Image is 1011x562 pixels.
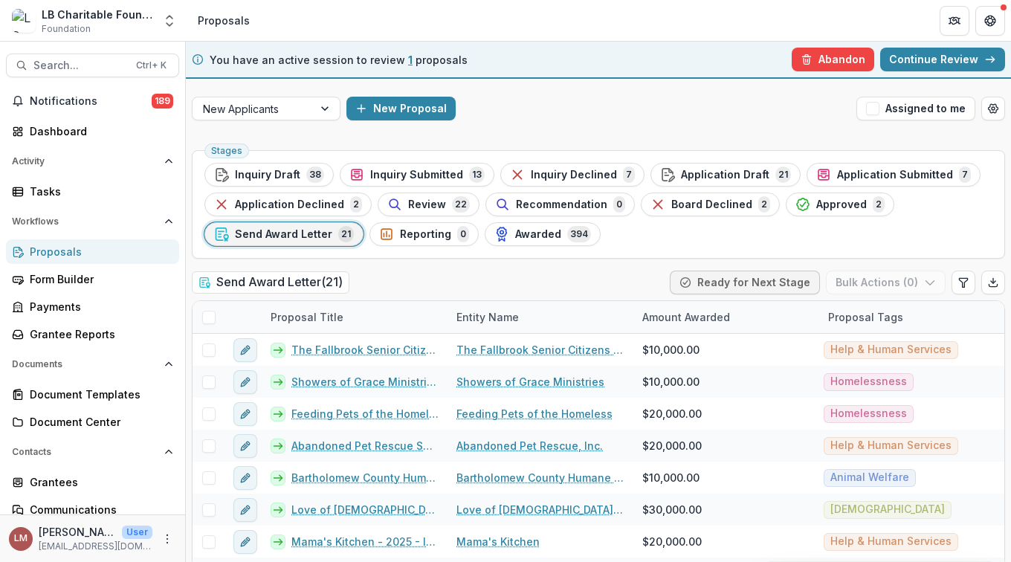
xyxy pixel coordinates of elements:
span: 2 [350,196,362,213]
button: Open Contacts [6,440,179,464]
span: 2 [873,196,885,213]
button: Abandon [792,48,874,71]
h2: Send Award Letter ( 21 ) [192,271,349,293]
span: 7 [623,167,635,183]
button: Open Documents [6,352,179,376]
div: Loida Mendoza [14,534,28,543]
button: edit [233,466,257,490]
a: Love of [DEMOGRAPHIC_DATA] [[DEMOGRAPHIC_DATA]] Fellowship - 2025 - Grant Funding Request Require... [291,502,439,517]
button: Application Draft21 [650,163,801,187]
div: Dashboard [30,123,167,139]
a: Continue Review [880,48,1005,71]
span: $20,000.00 [642,534,702,549]
button: More [158,530,176,548]
button: Review22 [378,193,479,216]
img: LB Charitable Foundation [12,9,36,33]
a: Feeding Pets of the Homeless [456,406,613,421]
div: Payments [30,299,167,314]
span: 394 [567,226,591,242]
button: Open table manager [981,97,1005,120]
span: 22 [452,196,470,213]
a: Bartholomew County Humane Society - 2025 - Grant Funding Request Requirements and Questionnaires [291,470,439,485]
span: Application Draft [681,169,769,181]
div: Amount Awarded [633,301,819,333]
span: Inquiry Draft [235,169,300,181]
div: Entity Name [448,309,528,325]
div: Proposal Tags [819,301,1005,333]
span: Activity [12,156,158,167]
a: Document Templates [6,382,179,407]
button: Search... [6,54,179,77]
button: Assigned to me [856,97,975,120]
button: edit [233,498,257,522]
span: 21 [338,226,354,242]
button: Application Submitted7 [807,163,981,187]
button: Export table data [981,271,1005,294]
button: Partners [940,6,969,36]
button: Board Declined2 [641,193,780,216]
span: 189 [152,94,173,109]
a: Abandoned Pet Rescue Support - 2025 - Grant Funding Request Requirements and Questionnaires [291,438,439,453]
div: Form Builder [30,271,167,287]
span: Application Submitted [837,169,953,181]
span: $10,000.00 [642,342,700,358]
p: [EMAIL_ADDRESS][DOMAIN_NAME] [39,540,152,553]
div: Amount Awarded [633,309,739,325]
span: Approved [816,198,867,211]
span: Inquiry Declined [531,169,617,181]
span: Documents [12,359,158,369]
div: Proposals [198,13,250,28]
a: Communications [6,497,179,522]
span: Search... [33,59,127,72]
button: edit [233,370,257,394]
div: Document Center [30,414,167,430]
a: Proposals [6,239,179,264]
span: Awarded [515,228,561,241]
a: Showers of Grace Ministries - 2025 - Inquiry Form [291,374,439,390]
button: Bulk Actions (0) [826,271,946,294]
span: $30,000.00 [642,502,702,517]
span: Recommendation [516,198,607,211]
div: Entity Name [448,301,633,333]
button: Send Award Letter21 [204,222,364,246]
a: Showers of Grace Ministries [456,374,604,390]
span: $10,000.00 [642,470,700,485]
span: $10,000.00 [642,374,700,390]
a: Dashboard [6,119,179,143]
span: Foundation [42,22,91,36]
a: Love of [DEMOGRAPHIC_DATA] [[DEMOGRAPHIC_DATA]] Fellowship [456,502,624,517]
span: 0 [457,226,469,242]
div: Proposals [30,244,167,259]
span: Reporting [400,228,451,241]
button: New Proposal [346,97,456,120]
span: 7 [959,167,971,183]
button: Edit table settings [952,271,975,294]
div: Grantees [30,474,167,490]
span: 2 [758,196,770,213]
button: Open Activity [6,149,179,173]
button: edit [233,338,257,362]
a: Feeding Pets of the Homeless - 2025 - Grant Funding Request Requirements and Questionnaires [291,406,439,421]
a: The Fallbrook Senior Citizens Service Club - 2025 - Grant Funding Request Requirements and Questi... [291,342,439,358]
span: 13 [469,167,485,183]
span: Board Declined [671,198,752,211]
button: Approved2 [786,193,894,216]
button: Reporting0 [369,222,479,246]
a: Payments [6,294,179,319]
a: Grantees [6,470,179,494]
span: Stages [211,146,242,156]
a: Document Center [6,410,179,434]
button: edit [233,530,257,554]
span: Contacts [12,447,158,457]
div: Proposal Tags [819,309,912,325]
span: Workflows [12,216,158,227]
button: Notifications189 [6,89,179,113]
span: 0 [613,196,625,213]
span: Inquiry Submitted [370,169,463,181]
button: Inquiry Declined7 [500,163,645,187]
span: 1 [408,54,413,66]
a: Bartholomew County Humane Society [456,470,624,485]
p: User [122,526,152,539]
button: edit [233,434,257,458]
p: You have an active session to review proposals [210,52,468,68]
